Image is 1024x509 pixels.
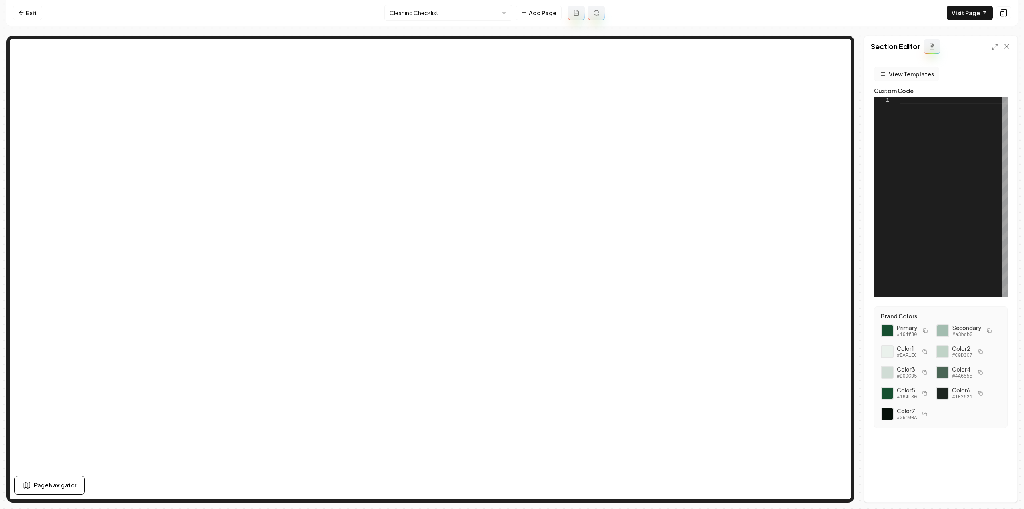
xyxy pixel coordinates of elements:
[952,352,972,359] span: #C0D3C7
[952,373,972,380] span: #4A6555
[897,352,917,359] span: #EAF1EC
[897,386,917,394] span: Color 5
[952,386,972,394] span: Color 6
[936,345,949,358] div: Click to copy #C0D3C7
[897,332,917,338] span: #164f30
[881,387,894,400] div: Click to copy #164F30
[897,407,917,415] span: Color 7
[897,324,917,332] span: Primary
[34,481,76,489] span: Page Navigator
[897,344,917,352] span: Color 1
[881,366,894,379] div: Click to copy #D0DCD5
[936,324,949,337] div: Click to copy secondary color
[924,39,940,54] button: Add admin section prompt
[881,345,894,358] div: Click to copy #EAF1EC
[874,67,939,81] button: View Templates
[897,373,917,380] span: #D0DCD5
[897,415,917,421] span: #06100A
[881,408,894,420] div: Click to copy #06100A
[947,6,993,20] a: Visit Page
[516,6,562,20] button: Add Page
[897,394,917,400] span: #164F30
[936,366,949,379] div: Click to copy #4A6555
[952,394,972,400] span: #1E2621
[874,97,889,104] div: 1
[871,41,920,52] h2: Section Editor
[874,88,1008,93] label: Custom Code
[897,365,917,373] span: Color 3
[952,365,972,373] span: Color 4
[952,344,972,352] span: Color 2
[936,387,949,400] div: Click to copy #1E2621
[568,6,585,20] button: Add admin page prompt
[588,6,605,20] button: Regenerate page
[13,6,42,20] a: Exit
[952,332,981,338] span: #a3bdb0
[881,313,1001,319] label: Brand Colors
[14,476,85,495] button: Page Navigator
[881,324,894,337] div: Click to copy primary color
[952,324,981,332] span: Secondary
